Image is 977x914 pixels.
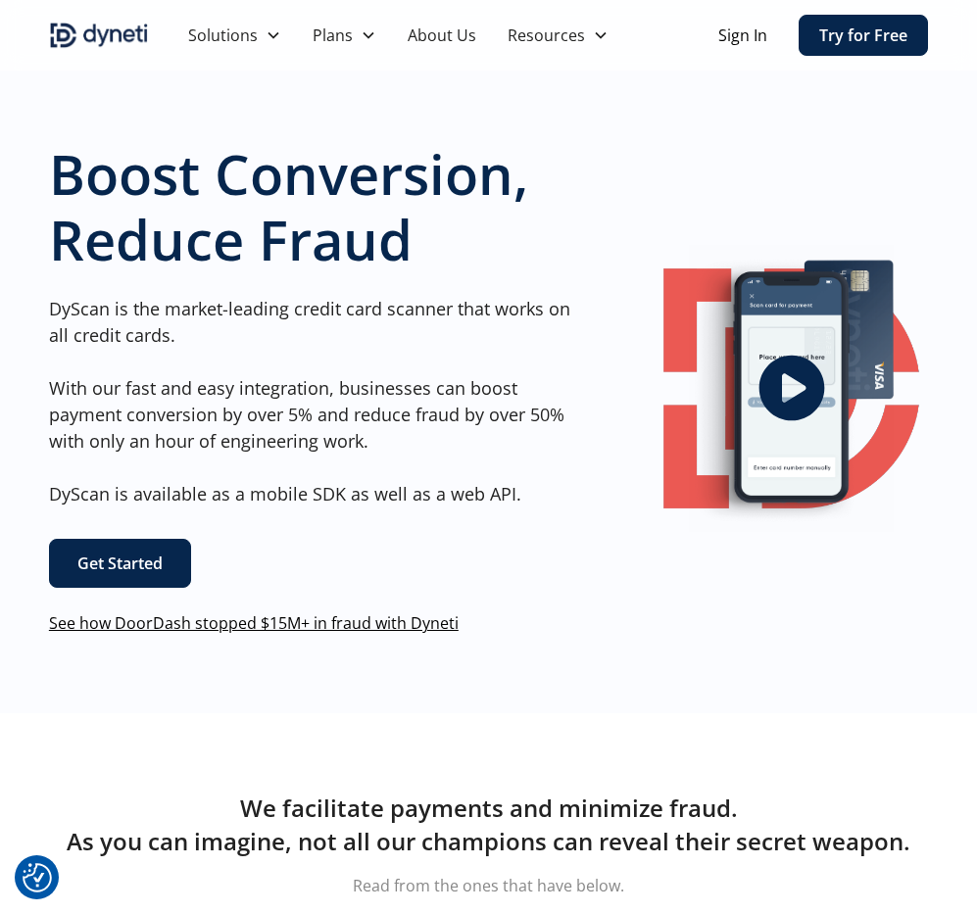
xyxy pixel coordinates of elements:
a: Get Started [49,539,191,588]
button: Consent Preferences [23,863,52,892]
h2: We facilitate payments and minimize fraud. As you can imagine, not all our champions can reveal t... [49,792,928,857]
img: Revisit consent button [23,863,52,892]
div: Solutions [172,16,297,55]
a: Try for Free [799,15,928,56]
img: Image of a mobile Dyneti UI scanning a credit card [689,245,894,532]
a: See how DoorDash stopped $15M+ in fraud with Dyneti [49,612,459,634]
a: home [49,20,149,51]
a: open lightbox [655,245,928,532]
div: Plans [297,16,392,55]
h1: Boost Conversion, Reduce Fraud [49,141,576,272]
div: Plans [313,24,353,47]
p: Read from the ones that have below. [49,874,928,897]
p: DyScan is the market-leading credit card scanner that works on all credit cards. With our fast an... [49,296,576,507]
img: Dyneti indigo logo [49,20,149,51]
div: Solutions [188,24,258,47]
a: Sign In [718,24,767,47]
div: Resources [508,24,585,47]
